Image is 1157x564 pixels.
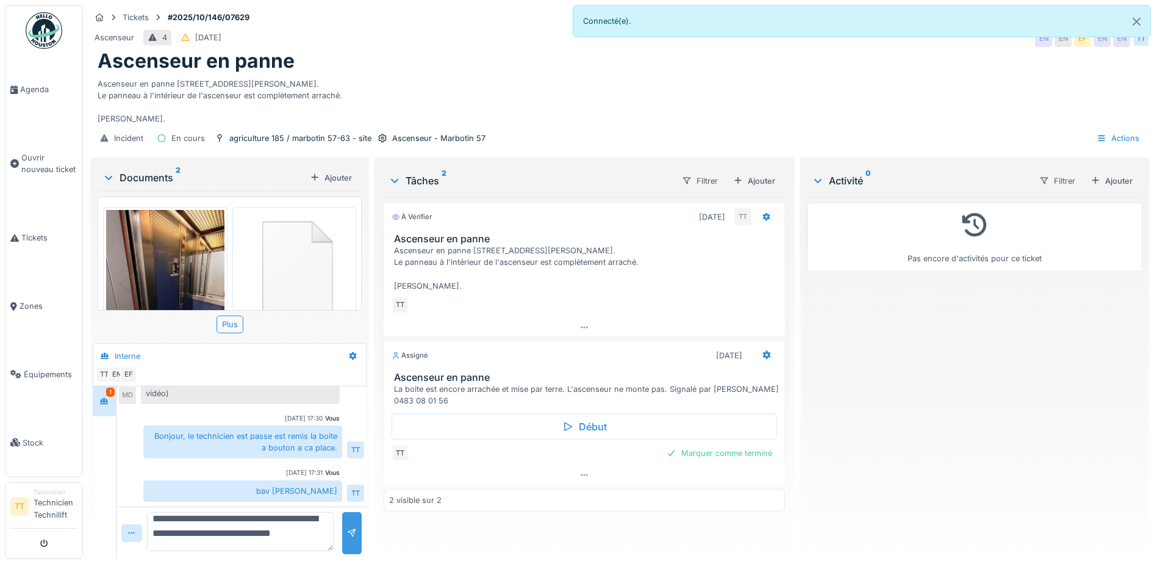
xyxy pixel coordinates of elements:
[392,350,428,361] div: Assigné
[96,366,113,383] div: TT
[176,170,181,185] sup: 2
[195,32,221,43] div: [DATE]
[98,73,1142,125] div: Ascenseur en panne [STREET_ADDRESS][PERSON_NAME]. Le panneau à l'intérieur de l'ascenseur est com...
[1123,5,1150,38] button: Close
[815,208,1134,265] div: Pas encore d'activités pour ce ticket
[5,56,82,124] a: Agenda
[662,445,777,461] div: Marquer comme terminé
[1091,129,1145,147] div: Actions
[10,488,77,529] a: TT TechnicienTechnicien Technilift
[5,124,82,204] a: Ouvrir nouveau ticket
[699,211,725,223] div: [DATE]
[1086,173,1137,189] div: Ajouter
[21,232,77,244] span: Tickets
[1055,30,1072,47] div: EN
[143,425,342,458] div: Bonjour, le technicien est passe est remis la boite a bouton a ca place.
[394,383,779,407] div: La boite est encore arrachée et mise par terre. L'ascenseur ne monte pas. Signalé par [PERSON_NAM...
[98,49,295,73] h1: Ascenseur en panne
[5,408,82,477] a: Stock
[171,132,205,144] div: En cours
[106,388,115,397] div: 1
[1034,172,1081,190] div: Filtrer
[285,414,323,423] div: [DATE] 17:30
[34,488,77,526] li: Technicien Technilift
[347,485,364,502] div: TT
[389,494,442,506] div: 2 visible sur 2
[347,441,364,458] div: TT
[1074,30,1091,47] div: EF
[108,366,125,383] div: EN
[325,468,340,477] div: Vous
[229,132,371,144] div: agriculture 185 / marbotin 57-63 - site
[728,173,780,189] div: Ajouter
[21,152,77,175] span: Ouvrir nouveau ticket
[106,210,224,367] img: 0c3ad3ltgnyix8u7f4l2fwqoaagq
[286,468,323,477] div: [DATE] 17:31
[235,210,354,323] img: 84750757-fdcc6f00-afbb-11ea-908a-1074b026b06b.png
[102,170,305,185] div: Documents
[1094,30,1111,47] div: EN
[392,212,432,222] div: À vérifier
[24,369,77,380] span: Équipements
[392,444,409,461] div: TT
[5,272,82,341] a: Zones
[1133,30,1150,47] div: TT
[392,297,409,314] div: TT
[442,173,446,188] sup: 2
[392,414,777,439] div: Début
[1113,30,1130,47] div: EN
[394,233,779,245] h3: Ascenseur en panne
[163,12,254,23] strong: #2025/10/146/07629
[123,12,149,23] div: Tickets
[120,366,137,383] div: EF
[10,497,29,516] li: TT
[143,480,342,502] div: bav [PERSON_NAME]
[812,173,1029,188] div: Activité
[26,12,62,49] img: Badge_color-CXgf-gQk.svg
[716,350,742,361] div: [DATE]
[573,5,1152,37] div: Connecté(e).
[20,300,77,312] span: Zones
[676,172,723,190] div: Filtrer
[23,437,77,449] span: Stock
[5,340,82,408] a: Équipements
[95,32,134,43] div: Ascenseur
[5,204,82,272] a: Tickets
[305,170,357,186] div: Ajouter
[394,245,779,292] div: Ascenseur en panne [STREET_ADDRESS][PERSON_NAME]. Le panneau à l'intérieur de l'ascenseur est com...
[162,32,167,43] div: 4
[865,173,871,188] sup: 0
[392,132,485,144] div: Ascenseur - Marbotin 57
[20,84,77,95] span: Agenda
[325,414,340,423] div: Vous
[217,316,243,333] div: Plus
[1035,30,1052,47] div: EN
[734,208,751,225] div: TT
[34,488,77,497] div: Technicien
[114,132,143,144] div: Incident
[115,350,140,362] div: Interne
[389,173,672,188] div: Tâches
[394,372,779,383] h3: Ascenseur en panne
[119,387,136,404] div: MD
